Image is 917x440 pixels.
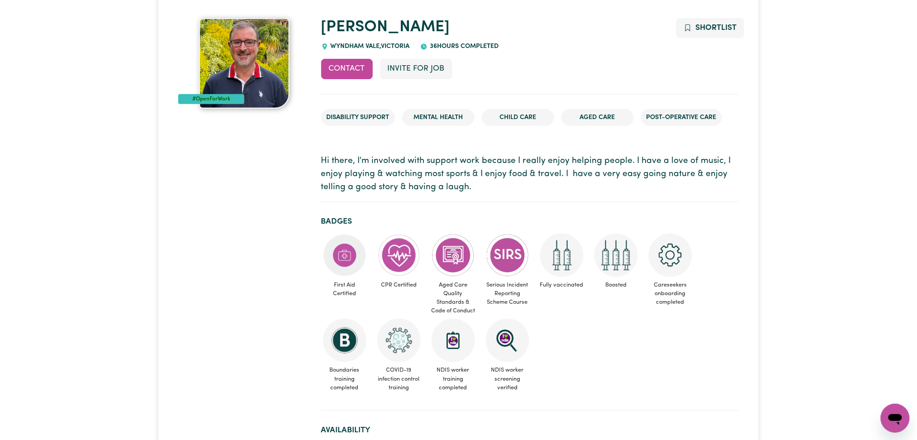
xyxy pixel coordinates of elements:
[482,109,554,126] li: Child care
[321,19,450,35] a: [PERSON_NAME]
[321,426,739,435] h2: Availability
[321,277,368,301] span: First Aid Certified
[676,18,745,38] button: Add to shortlist
[594,234,638,277] img: Care and support worker has received booster dose of COVID-19 vaccination
[321,155,739,194] p: Hi there, I'm involved with support work because I really enjoy helping people. I have a love of ...
[375,277,423,293] span: CPR Certified
[321,362,368,396] span: Boundaries training completed
[321,59,373,79] button: Contact
[538,277,585,293] span: Fully vaccinated
[561,109,634,126] li: Aged Care
[178,18,310,109] a: Scott's profile picture'#OpenForWork
[178,94,244,104] div: #OpenForWork
[486,234,529,277] img: CS Academy: Serious Incident Reporting Scheme course completed
[593,277,640,293] span: Boosted
[377,319,421,362] img: CS Academy: COVID-19 Infection Control Training course completed
[486,319,529,362] img: NDIS Worker Screening Verified
[380,59,452,79] button: Invite for Job
[323,319,366,362] img: CS Academy: Boundaries in care and support work course completed
[428,43,499,50] span: 36 hours completed
[430,277,477,319] span: Aged Care Quality Standards & Code of Conduct
[695,24,736,32] span: Shortlist
[323,234,366,277] img: Care and support worker has completed First Aid Certification
[402,109,475,126] li: Mental Health
[375,362,423,396] span: COVID-19 infection control training
[328,43,410,50] span: WYNDHAM VALE , Victoria
[321,109,395,126] li: Disability Support
[647,277,694,311] span: Careseekers onboarding completed
[881,404,910,433] iframe: Button to launch messaging window
[199,18,290,109] img: Scott
[377,234,421,277] img: Care and support worker has completed CPR Certification
[540,234,584,277] img: Care and support worker has received 2 doses of COVID-19 vaccine
[430,362,477,396] span: NDIS worker training completed
[432,234,475,277] img: CS Academy: Aged Care Quality Standards & Code of Conduct course completed
[641,109,722,126] li: Post-operative care
[484,277,531,311] span: Serious Incident Reporting Scheme Course
[432,319,475,362] img: CS Academy: Introduction to NDIS Worker Training course completed
[321,217,739,226] h2: Badges
[484,362,531,396] span: NDIS worker screening verified
[649,234,692,277] img: CS Academy: Careseekers Onboarding course completed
